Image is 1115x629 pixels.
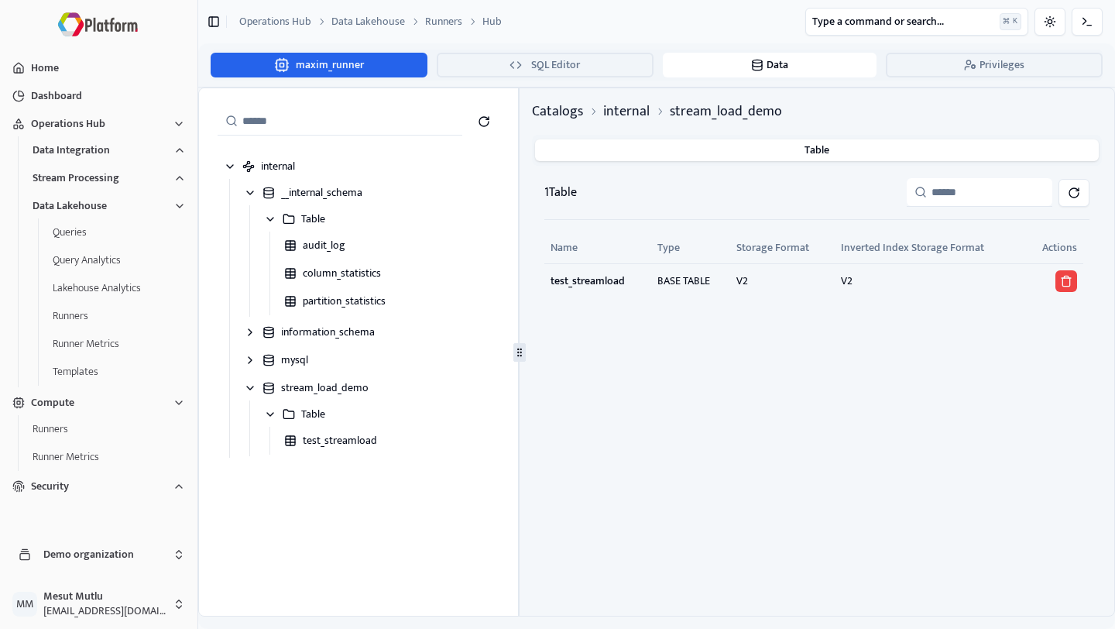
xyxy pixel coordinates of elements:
[670,101,782,122] li: stream_load_demo
[805,8,1028,36] button: Type a command or search...⌘K
[6,112,191,136] button: Operations Hub
[812,14,944,29] span: Type a command or search...
[1025,232,1083,263] th: Actions
[46,359,193,384] button: Templates
[544,263,650,298] td: test_streamload
[6,586,191,623] button: MMMesut Mutlu[EMAIL_ADDRESS][DOMAIN_NAME]
[31,395,74,411] span: Compute
[31,479,69,494] span: Security
[730,263,835,298] td: V2
[239,14,502,29] nav: breadcrumb
[6,474,191,499] button: Security
[6,56,191,81] button: Home
[43,548,166,562] span: Demo organization
[26,194,192,218] button: Data Lakehouse
[278,289,446,314] button: partition_statistics
[46,276,193,301] button: Lakehouse Analytics
[663,53,877,77] button: Data
[482,14,502,29] a: Hub
[46,248,193,273] button: Query Analytics
[46,332,193,356] button: Runner Metrics
[278,428,446,453] button: test_streamload
[26,445,192,469] button: Runner Metrics
[886,53,1103,77] button: Privileges
[238,376,482,400] button: stream_load_demo
[12,592,37,617] span: M M
[544,232,650,263] th: Name
[26,417,192,442] button: Runners
[278,233,446,258] button: audit_log
[603,101,650,122] li: internal
[31,116,105,132] span: Operations Hub
[211,53,427,77] button: maxim_runner
[26,166,192,191] button: Stream Processing
[835,263,1025,298] td: V2
[544,184,577,202] span: 1 Table
[835,232,1025,263] th: Inverted Index Storage Format
[26,138,192,163] button: Data Integration
[651,263,731,298] td: BASE TABLE
[43,603,166,619] span: [EMAIL_ADDRESS][DOMAIN_NAME]
[651,232,731,263] th: Type
[33,143,110,158] span: Data Integration
[46,304,193,328] button: Runners
[238,180,482,205] button: __internal_schema
[437,53,654,77] button: SQL Editor
[425,14,462,29] a: Runners
[46,220,193,245] button: Queries
[218,154,499,179] button: internal
[238,348,482,373] button: mysql
[258,207,464,232] button: Table
[532,101,583,122] li: Catalogs
[239,14,311,29] a: Operations Hub
[6,536,191,573] button: Demo organization
[1061,567,1115,629] iframe: JSD widget
[532,101,1102,122] nav: breadcrumb
[6,84,191,108] button: Dashboard
[331,14,405,29] a: Data Lakehouse
[238,320,482,345] button: information_schema
[258,402,464,427] button: Table
[535,139,1099,161] button: Table
[6,390,191,415] button: Compute
[730,232,835,263] th: Storage Format
[43,589,166,603] span: Mesut Mutlu
[278,261,446,286] button: column_statistics
[33,198,107,214] span: Data Lakehouse
[33,170,119,186] span: Stream Processing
